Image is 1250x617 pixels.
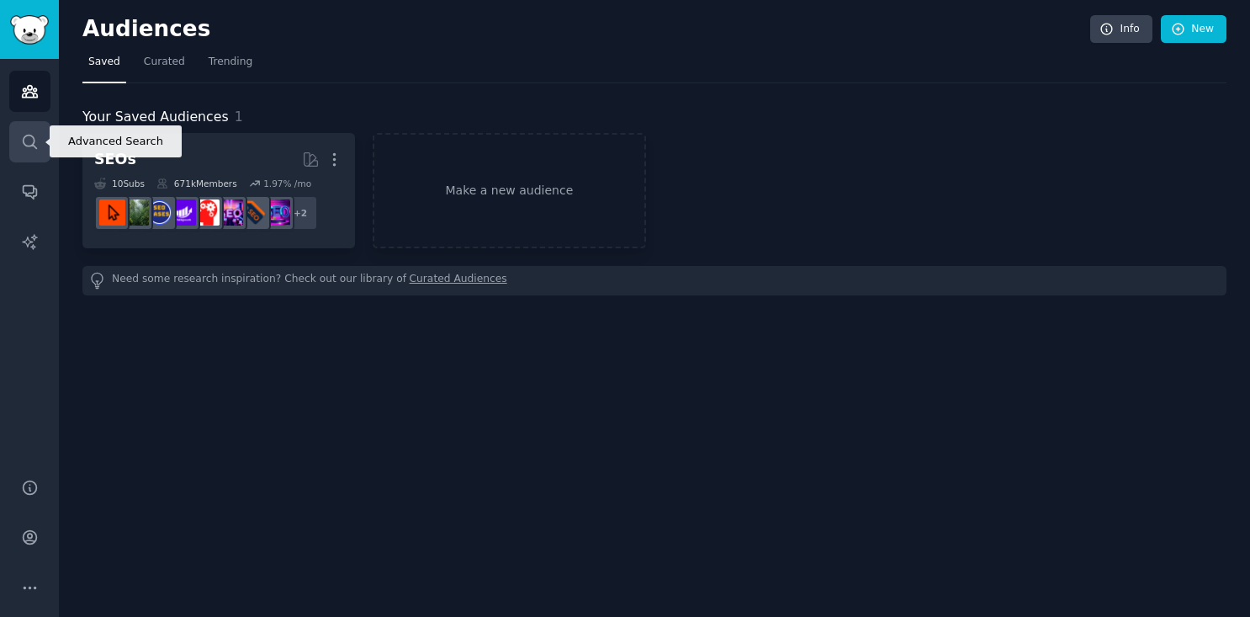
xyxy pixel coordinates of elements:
[94,178,145,189] div: 10 Sub s
[1090,15,1152,44] a: Info
[88,55,120,70] span: Saved
[410,272,507,290] a: Curated Audiences
[203,49,258,83] a: Trending
[146,199,172,226] img: SEO_cases
[82,49,126,83] a: Saved
[82,266,1226,295] div: Need some research inspiration? Check out our library of
[99,199,125,226] img: GoogleSearchConsole
[283,195,318,231] div: + 2
[264,199,290,226] img: SEO
[10,15,49,45] img: GummySearch logo
[82,16,1090,43] h2: Audiences
[156,178,237,189] div: 671k Members
[373,133,645,248] a: Make a new audience
[209,55,252,70] span: Trending
[241,199,267,226] img: bigseo
[94,149,136,170] div: SEOs
[217,199,243,226] img: SEO_Digital_Marketing
[123,199,149,226] img: Local_SEO
[170,199,196,226] img: seogrowth
[82,107,229,128] span: Your Saved Audiences
[263,178,311,189] div: 1.97 % /mo
[1161,15,1226,44] a: New
[235,109,243,125] span: 1
[82,133,355,248] a: SEOs10Subs671kMembers1.97% /mo+2SEObigseoSEO_Digital_MarketingTechSEOseogrowthSEO_casesLocal_SEOG...
[138,49,191,83] a: Curated
[193,199,220,226] img: TechSEO
[144,55,185,70] span: Curated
